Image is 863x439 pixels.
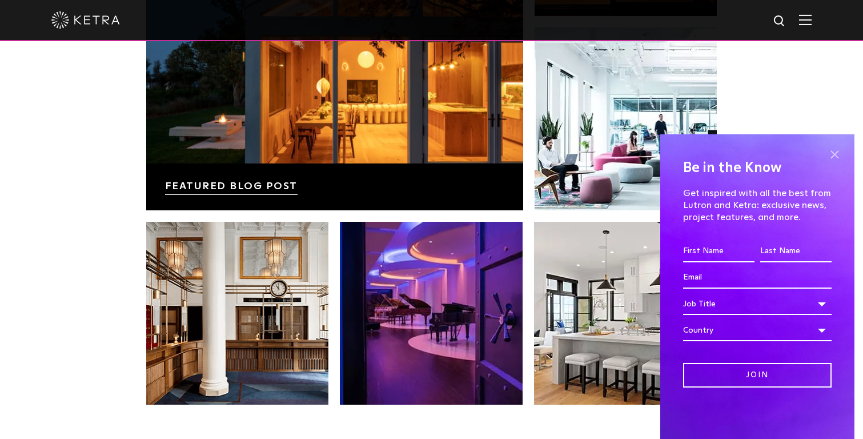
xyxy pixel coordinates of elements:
img: search icon [773,14,787,29]
input: Join [683,363,832,388]
input: Last Name [760,241,832,262]
img: Hamburger%20Nav.svg [799,14,812,25]
h4: Be in the Know [683,157,832,179]
input: Email [683,267,832,289]
p: Get inspired with all the best from Lutron and Ketra: exclusive news, project features, and more. [683,187,832,223]
input: First Name [683,241,754,262]
div: Job Title [683,293,832,315]
img: ketra-logo-2019-white [51,11,120,29]
div: Country [683,320,832,341]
